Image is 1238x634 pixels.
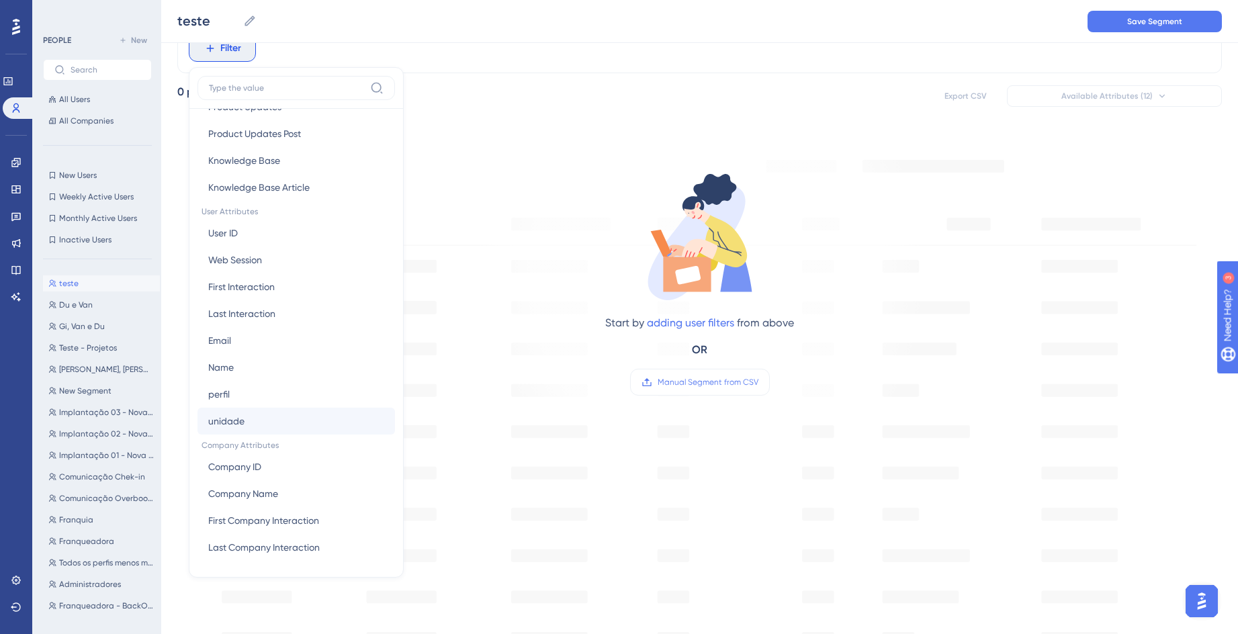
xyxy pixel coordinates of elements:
[43,447,160,463] button: Implantação 01 - Nova tela AMEI
[1127,16,1182,27] span: Save Segment
[59,321,105,332] span: Gi, Van e Du
[197,381,395,408] button: perfil
[1088,11,1222,32] button: Save Segment
[43,232,152,248] button: Inactive Users
[43,275,160,291] button: teste
[43,576,160,592] button: Administradores
[177,11,238,30] input: Segment Name
[209,83,365,93] input: Type the value
[208,126,301,142] span: Product Updates Post
[220,40,241,56] span: Filter
[43,91,152,107] button: All Users
[197,534,395,561] button: Last Company Interaction
[208,539,320,555] span: Last Company Interaction
[197,147,395,174] button: Knowledge Base
[605,315,794,331] div: Start by from above
[43,189,152,205] button: Weekly Active Users
[177,84,222,100] div: 0 people
[71,65,140,75] input: Search
[208,459,261,475] span: Company ID
[43,512,160,528] button: Franquia
[43,555,160,571] button: Todos os perfis menos médicos
[59,213,137,224] span: Monthly Active Users
[197,246,395,273] button: Web Session
[43,469,160,485] button: Comunicação Chek-in
[43,210,152,226] button: Monthly Active Users
[43,383,160,399] button: New Segment
[59,407,154,418] span: Implantação 03 - Nova tela Amei! 28/03
[208,252,262,268] span: Web Session
[197,201,395,220] span: User Attributes
[43,404,160,420] button: Implantação 03 - Nova tela Amei! 28/03
[59,94,90,105] span: All Users
[658,377,758,388] span: Manual Segment from CSV
[59,364,154,375] span: [PERSON_NAME], [PERSON_NAME] e [PERSON_NAME]
[59,191,134,202] span: Weekly Active Users
[208,152,280,169] span: Knowledge Base
[932,85,999,107] button: Export CSV
[43,533,160,549] button: Franqueadora
[32,3,84,19] span: Need Help?
[692,342,707,358] div: OR
[647,316,734,329] a: adding user filters
[59,428,154,439] span: Implantação 02 - Nova tela AMEI! 24/03
[208,512,319,529] span: First Company Interaction
[43,490,160,506] button: Comunicação Overbooking
[197,273,395,300] button: First Interaction
[43,167,152,183] button: New Users
[208,179,310,195] span: Knowledge Base Article
[1061,91,1153,101] span: Available Attributes (12)
[197,220,395,246] button: User ID
[59,170,97,181] span: New Users
[43,361,160,377] button: [PERSON_NAME], [PERSON_NAME] e [PERSON_NAME]
[93,7,97,17] div: 3
[43,598,160,614] button: Franqueadora - BackOffice
[189,35,256,62] button: Filter
[197,174,395,201] button: Knowledge Base Article
[197,480,395,507] button: Company Name
[43,35,71,46] div: PEOPLE
[43,318,160,334] button: Gi, Van e Du
[43,297,160,313] button: Du e Van
[59,450,154,461] span: Implantação 01 - Nova tela AMEI
[944,91,987,101] span: Export CSV
[43,340,160,356] button: Teste - Projetos
[208,225,238,241] span: User ID
[197,435,395,453] span: Company Attributes
[59,579,121,590] span: Administradores
[43,426,160,442] button: Implantação 02 - Nova tela AMEI! 24/03
[197,300,395,327] button: Last Interaction
[208,279,275,295] span: First Interaction
[43,113,152,129] button: All Companies
[208,486,278,502] span: Company Name
[59,493,154,504] span: Comunicação Overbooking
[131,35,147,46] span: New
[197,453,395,480] button: Company ID
[208,413,245,429] span: unidade
[197,354,395,381] button: Name
[59,600,154,611] span: Franqueadora - BackOffice
[208,386,230,402] span: perfil
[59,116,114,126] span: All Companies
[208,359,234,375] span: Name
[59,300,93,310] span: Du e Van
[59,514,93,525] span: Franquia
[59,536,114,547] span: Franqueadora
[59,278,79,289] span: teste
[59,386,112,396] span: New Segment
[197,120,395,147] button: Product Updates Post
[59,343,117,353] span: Teste - Projetos
[59,471,145,482] span: Comunicação Chek-in
[197,507,395,534] button: First Company Interaction
[197,327,395,354] button: Email
[208,332,231,349] span: Email
[208,306,275,322] span: Last Interaction
[114,32,152,48] button: New
[1182,581,1222,621] iframe: UserGuiding AI Assistant Launcher
[59,557,154,568] span: Todos os perfis menos médicos
[197,408,395,435] button: unidade
[59,234,112,245] span: Inactive Users
[1007,85,1222,107] button: Available Attributes (12)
